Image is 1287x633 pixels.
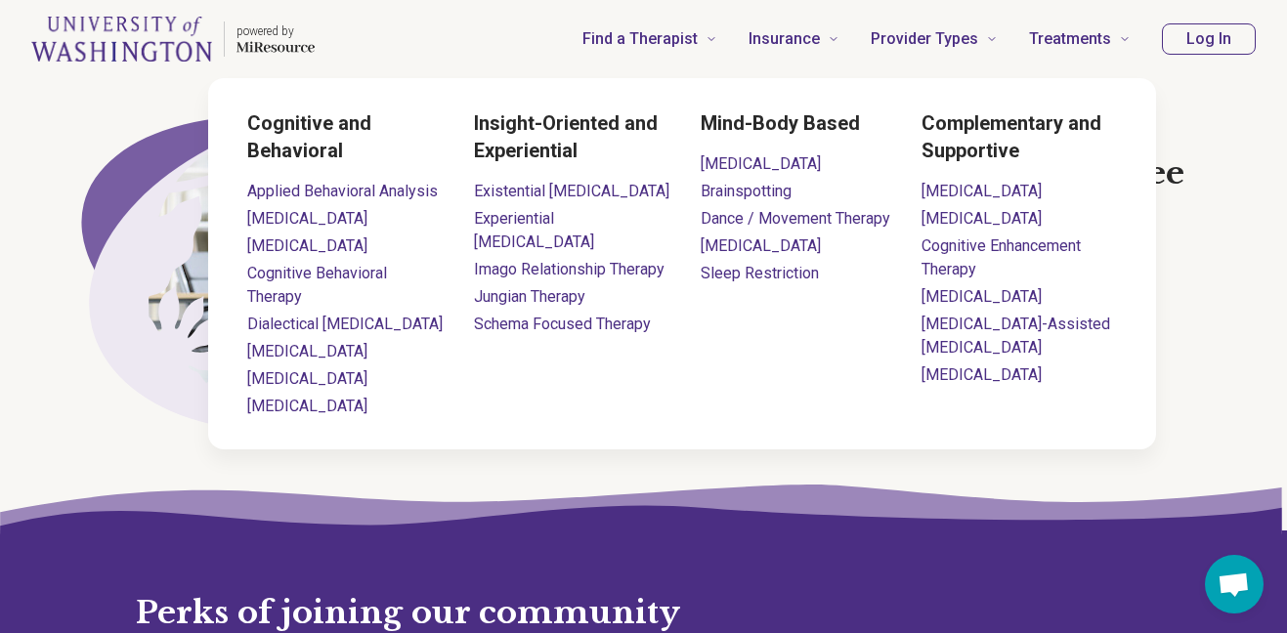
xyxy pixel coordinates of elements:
[922,209,1042,228] a: [MEDICAL_DATA]
[922,182,1042,200] a: [MEDICAL_DATA]
[1162,23,1256,55] button: Log In
[701,109,890,137] h3: Mind-Body Based
[474,209,594,251] a: Experiential [MEDICAL_DATA]
[582,25,698,53] span: Find a Therapist
[701,236,821,255] a: [MEDICAL_DATA]
[236,23,315,39] p: powered by
[922,287,1042,306] a: [MEDICAL_DATA]
[247,342,367,360] a: [MEDICAL_DATA]
[474,315,651,333] a: Schema Focused Therapy
[922,109,1117,164] h3: Complementary and Supportive
[247,209,367,228] a: [MEDICAL_DATA]
[247,182,438,200] a: Applied Behavioral Analysis
[922,315,1110,357] a: [MEDICAL_DATA]-Assisted [MEDICAL_DATA]
[247,109,443,164] h3: Cognitive and Behavioral
[474,182,669,200] a: Existential [MEDICAL_DATA]
[474,109,669,164] h3: Insight-Oriented and Experiential
[701,154,821,173] a: [MEDICAL_DATA]
[871,25,978,53] span: Provider Types
[247,264,387,306] a: Cognitive Behavioral Therapy
[247,369,367,388] a: [MEDICAL_DATA]
[247,315,443,333] a: Dialectical [MEDICAL_DATA]
[91,78,1273,449] div: Treatments
[701,182,792,200] a: Brainspotting
[474,287,585,306] a: Jungian Therapy
[247,236,367,255] a: [MEDICAL_DATA]
[749,25,820,53] span: Insurance
[922,365,1042,384] a: [MEDICAL_DATA]
[474,260,665,278] a: Imago Relationship Therapy
[1205,555,1264,613] div: Open chat
[1029,25,1111,53] span: Treatments
[247,397,367,415] a: [MEDICAL_DATA]
[922,236,1081,278] a: Cognitive Enhancement Therapy
[31,8,315,70] a: Home page
[701,264,819,282] a: Sleep Restriction
[701,209,890,228] a: Dance / Movement Therapy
